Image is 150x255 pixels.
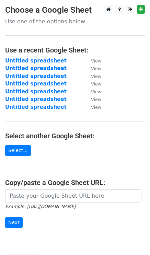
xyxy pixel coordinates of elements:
a: Untitled spreadsheet [5,96,67,102]
a: Untitled spreadsheet [5,104,67,110]
a: Untitled spreadsheet [5,89,67,95]
a: View [84,65,101,71]
h3: Choose a Google Sheet [5,5,145,15]
a: View [84,96,101,102]
a: View [84,81,101,87]
input: Paste your Google Sheet URL here [5,189,141,202]
a: Untitled spreadsheet [5,58,67,64]
small: View [91,97,101,102]
small: View [91,81,101,86]
a: Untitled spreadsheet [5,65,67,71]
input: Next [5,217,23,228]
a: View [84,104,101,110]
a: View [84,58,101,64]
p: Use one of the options below... [5,18,145,25]
h4: Use a recent Google Sheet: [5,46,145,54]
small: View [91,74,101,79]
h4: Copy/paste a Google Sheet URL: [5,178,145,187]
small: View [91,105,101,110]
small: View [91,66,101,71]
small: Example: [URL][DOMAIN_NAME] [5,204,76,209]
small: View [91,58,101,63]
a: Untitled spreadsheet [5,81,67,87]
a: Untitled spreadsheet [5,73,67,79]
a: View [84,73,101,79]
a: View [84,89,101,95]
small: View [91,89,101,94]
h4: Select another Google Sheet: [5,132,145,140]
a: Select... [5,145,31,156]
